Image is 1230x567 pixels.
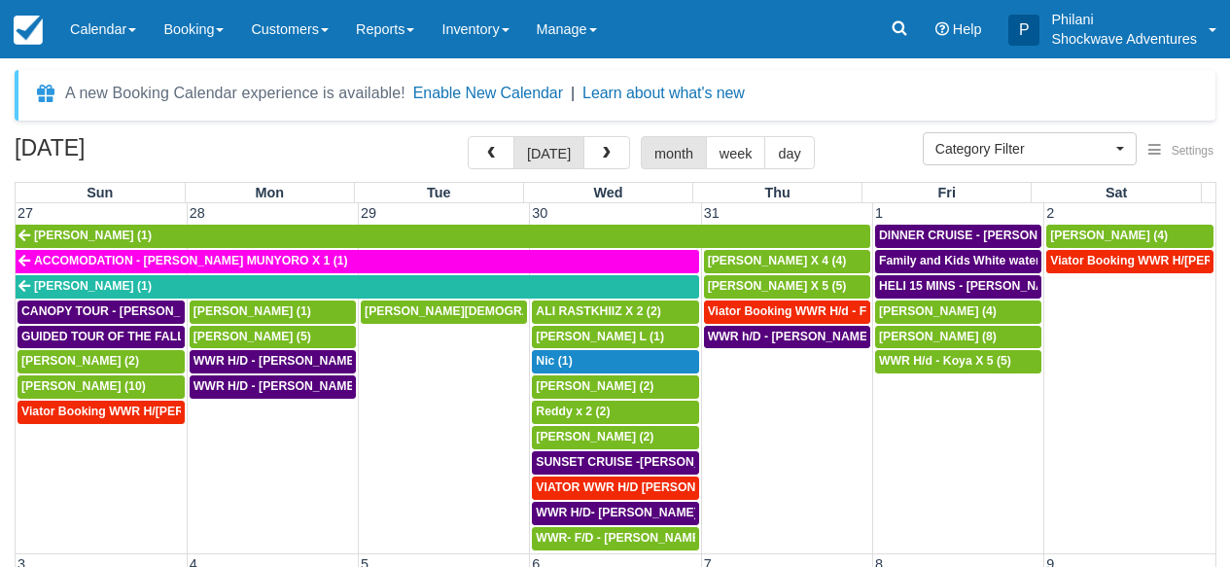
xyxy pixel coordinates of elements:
[706,136,766,169] button: week
[255,185,284,200] span: Mon
[513,136,584,169] button: [DATE]
[427,185,451,200] span: Tue
[875,275,1041,299] a: HELI 15 MINS - [PERSON_NAME] X4 (4)
[953,21,982,37] span: Help
[15,136,261,172] h2: [DATE]
[532,401,698,424] a: Reddy x 2 (2)
[704,326,870,349] a: WWR h/D - [PERSON_NAME] X2 (2)
[536,430,653,443] span: [PERSON_NAME] (2)
[532,477,698,500] a: VIATOR WWR H/D [PERSON_NAME] 4 (4)
[21,354,139,368] span: [PERSON_NAME] (2)
[21,304,255,318] span: CANOPY TOUR - [PERSON_NAME] X5 (5)
[16,205,35,221] span: 27
[193,354,395,368] span: WWR H/D - [PERSON_NAME] X1 (1)
[34,279,152,293] span: [PERSON_NAME] (1)
[938,185,956,200] span: Fri
[365,304,618,318] span: [PERSON_NAME][DEMOGRAPHIC_DATA] (6)
[18,350,185,373] a: [PERSON_NAME] (2)
[532,527,698,550] a: WWR- F/D - [PERSON_NAME] X1 (1)
[190,326,356,349] a: [PERSON_NAME] (5)
[190,350,356,373] a: WWR H/D - [PERSON_NAME] X1 (1)
[708,254,847,267] span: [PERSON_NAME] X 4 (4)
[879,354,1011,368] span: WWR H/d - Koya X 5 (5)
[65,82,405,105] div: A new Booking Calendar experience is available!
[1137,137,1225,165] button: Settings
[193,379,395,393] span: WWR H/D - [PERSON_NAME] X5 (5)
[1051,10,1197,29] p: Philani
[1050,229,1168,242] span: [PERSON_NAME] (4)
[1106,185,1127,200] span: Sat
[18,375,185,399] a: [PERSON_NAME] (10)
[1044,205,1056,221] span: 2
[361,301,527,324] a: [PERSON_NAME][DEMOGRAPHIC_DATA] (6)
[532,426,698,449] a: [PERSON_NAME] (2)
[704,275,870,299] a: [PERSON_NAME] X 5 (5)
[21,330,341,343] span: GUIDED TOUR OF THE FALLS - [PERSON_NAME] X 5 (5)
[193,304,311,318] span: [PERSON_NAME] (1)
[532,375,698,399] a: [PERSON_NAME] (2)
[532,451,698,475] a: SUNSET CRUISE -[PERSON_NAME] X2 (2)
[193,330,311,343] span: [PERSON_NAME] (5)
[536,531,739,545] span: WWR- F/D - [PERSON_NAME] X1 (1)
[536,405,610,418] span: Reddy x 2 (2)
[536,354,572,368] span: Nic (1)
[530,205,549,221] span: 30
[21,405,504,418] span: Viator Booking WWR H/[PERSON_NAME] [PERSON_NAME][GEOGRAPHIC_DATA] (1)
[704,301,870,324] a: Viator Booking WWR H/d - Froger Julien X1 (1)
[18,401,185,424] a: Viator Booking WWR H/[PERSON_NAME] [PERSON_NAME][GEOGRAPHIC_DATA] (1)
[536,379,653,393] span: [PERSON_NAME] (2)
[935,139,1111,159] span: Category Filter
[764,136,814,169] button: day
[34,229,152,242] span: [PERSON_NAME] (1)
[875,326,1041,349] a: [PERSON_NAME] (8)
[16,250,699,273] a: ACCOMODATION - [PERSON_NAME] MUNYORO X 1 (1)
[923,132,1137,165] button: Category Filter
[704,250,870,273] a: [PERSON_NAME] X 4 (4)
[21,379,146,393] span: [PERSON_NAME] (10)
[879,304,997,318] span: [PERSON_NAME] (4)
[18,301,185,324] a: CANOPY TOUR - [PERSON_NAME] X5 (5)
[708,279,847,293] span: [PERSON_NAME] X 5 (5)
[359,205,378,221] span: 29
[1046,250,1213,273] a: Viator Booking WWR H/[PERSON_NAME] 4 (4)
[764,185,790,200] span: Thu
[1172,144,1213,158] span: Settings
[16,275,699,299] a: [PERSON_NAME] (1)
[1008,15,1039,46] div: P
[16,225,870,248] a: [PERSON_NAME] (1)
[641,136,707,169] button: month
[875,225,1041,248] a: DINNER CRUISE - [PERSON_NAME] X4 (4)
[18,326,185,349] a: GUIDED TOUR OF THE FALLS - [PERSON_NAME] X 5 (5)
[879,279,1102,293] span: HELI 15 MINS - [PERSON_NAME] X4 (4)
[188,205,207,221] span: 28
[593,185,622,200] span: Wed
[879,229,1119,242] span: DINNER CRUISE - [PERSON_NAME] X4 (4)
[536,304,660,318] span: ALI RASTKHIIZ X 2 (2)
[1051,29,1197,49] p: Shockwave Adventures
[1046,225,1213,248] a: [PERSON_NAME] (4)
[702,205,721,221] span: 31
[879,330,997,343] span: [PERSON_NAME] (8)
[875,250,1041,273] a: Family and Kids White water Rafting - [PERSON_NAME] X4 (4)
[708,304,970,318] span: Viator Booking WWR H/d - Froger Julien X1 (1)
[532,502,698,525] a: WWR H/D- [PERSON_NAME] X2 (2)
[14,16,43,45] img: checkfront-main-nav-mini-logo.png
[190,375,356,399] a: WWR H/D - [PERSON_NAME] X5 (5)
[875,350,1041,373] a: WWR H/d - Koya X 5 (5)
[190,301,356,324] a: [PERSON_NAME] (1)
[413,84,563,103] button: Enable New Calendar
[532,326,698,349] a: [PERSON_NAME] L (1)
[536,506,733,519] span: WWR H/D- [PERSON_NAME] X2 (2)
[532,350,698,373] a: Nic (1)
[935,22,949,36] i: Help
[582,85,745,101] a: Learn about what's new
[536,480,768,494] span: VIATOR WWR H/D [PERSON_NAME] 4 (4)
[536,330,664,343] span: [PERSON_NAME] L (1)
[873,205,885,221] span: 1
[532,301,698,324] a: ALI RASTKHIIZ X 2 (2)
[875,301,1041,324] a: [PERSON_NAME] (4)
[708,330,907,343] span: WWR h/D - [PERSON_NAME] X2 (2)
[536,455,775,469] span: SUNSET CRUISE -[PERSON_NAME] X2 (2)
[87,185,113,200] span: Sun
[571,85,575,101] span: |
